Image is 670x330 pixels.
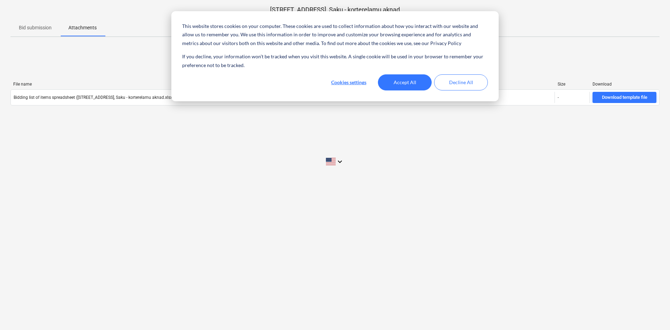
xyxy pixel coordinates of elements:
div: Download template file [602,94,647,102]
div: Size [558,82,587,87]
div: File name [13,82,552,87]
button: Decline All [434,74,488,90]
p: This website stores cookies on your computer. These cookies are used to collect information about... [182,22,488,48]
div: Download [593,82,657,87]
div: - [558,95,559,100]
button: Accept All [378,74,432,90]
p: Bid submission [19,24,52,31]
button: Download template file [593,92,656,103]
p: Attachments [68,24,97,31]
div: Cookie banner [171,11,499,101]
div: Bidding list of items spreadsheet ([STREET_ADDRESS], Saku - korterelamu aknad.xlsx) [14,95,174,100]
button: Cookies settings [322,74,375,90]
p: If you decline, your information won’t be tracked when you visit this website. A single cookie wi... [182,52,488,69]
p: [STREET_ADDRESS], Saku - korterelamu aknad [10,6,660,14]
i: keyboard_arrow_down [336,157,344,166]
